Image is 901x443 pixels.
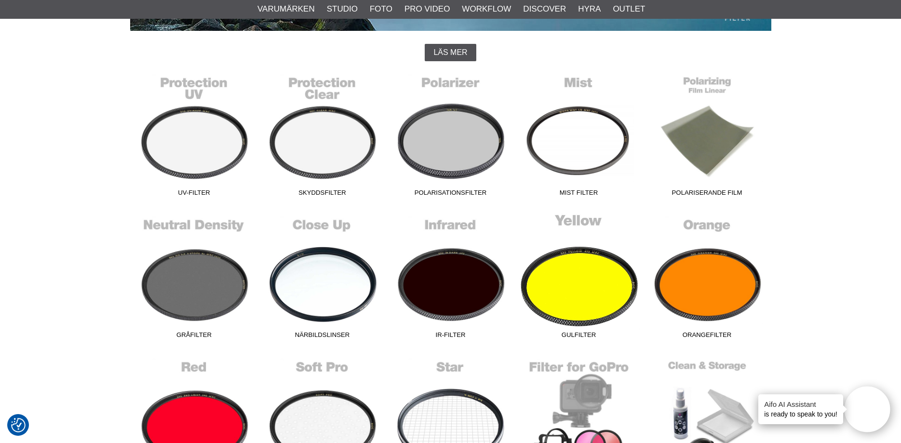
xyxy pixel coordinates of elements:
a: Skyddsfilter [258,71,387,201]
a: Outlet [613,3,645,15]
a: Studio [327,3,358,15]
a: Gråfilter [130,213,258,343]
span: Polariserande film [643,188,771,201]
span: Skyddsfilter [258,188,387,201]
a: Gulfilter [515,213,643,343]
span: Gulfilter [515,330,643,343]
a: Varumärken [257,3,315,15]
span: Mist Filter [515,188,643,201]
button: Samtyckesinställningar [11,416,26,434]
span: Gråfilter [130,330,258,343]
a: Mist Filter [515,71,643,201]
a: Pro Video [404,3,450,15]
a: Polarisationsfilter [387,71,515,201]
span: Orangefilter [643,330,771,343]
a: Discover [523,3,566,15]
span: Polarisationsfilter [387,188,515,201]
span: Läs mer [433,48,467,57]
span: Närbildslinser [258,330,387,343]
a: Foto [370,3,392,15]
a: Polariserande film [643,71,771,201]
a: Närbildslinser [258,213,387,343]
span: UV-Filter [130,188,258,201]
span: IR-Filter [387,330,515,343]
a: UV-Filter [130,71,258,201]
a: Hyra [578,3,601,15]
div: is ready to speak to you! [758,394,843,424]
img: Revisit consent button [11,418,26,432]
h4: Aifo AI Assistant [764,399,837,409]
a: IR-Filter [387,213,515,343]
a: Orangefilter [643,213,771,343]
a: Workflow [462,3,511,15]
